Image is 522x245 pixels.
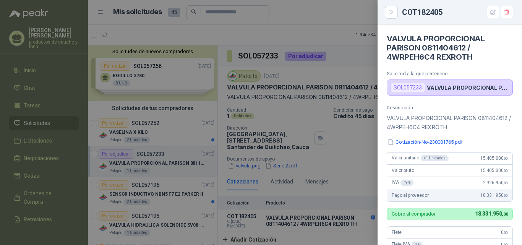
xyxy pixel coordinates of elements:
[392,211,436,216] p: Cobro al comprador
[483,180,508,185] span: 2.926.950
[387,34,513,62] h4: VALVULA PROPORCIONAL PARISON 0811404612 / 4WRPEH6C4 REXROTH
[475,211,508,217] span: 18.331.950
[503,169,508,173] span: ,00
[402,6,513,18] div: COT182405
[400,180,414,186] div: 19 %
[387,8,396,17] button: Close
[427,84,509,91] p: VALVULA PROPORCIONAL PARISON 0811404612 / 4WRPEH6C4 REXROTH
[390,83,425,92] div: SOL057233
[502,212,508,217] span: ,00
[392,168,414,173] span: Valor bruto
[503,230,508,235] span: ,00
[503,156,508,161] span: ,00
[501,230,508,235] span: 0
[480,156,508,161] span: 15.405.000
[480,168,508,173] span: 15.405.000
[392,193,429,198] span: Pago al proveedor
[503,181,508,185] span: ,00
[392,155,449,161] span: Valor unitario
[480,193,508,198] span: 18.331.950
[421,155,449,161] div: x 1 Unidades
[392,180,413,186] span: IVA
[392,230,402,235] span: Flete
[387,105,513,110] p: Descripción
[387,114,513,132] p: VALVULA PROPORCIONAL PARISON 0811404612 / 4WRPEH6C4 REXROTH
[387,138,464,146] button: Cotización-No-230001765.pdf
[387,71,513,76] p: Solicitud a la que pertenece
[503,193,508,198] span: ,00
